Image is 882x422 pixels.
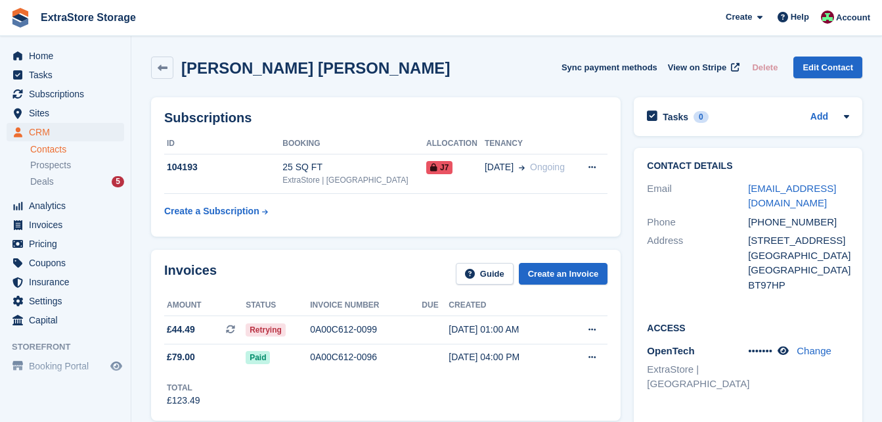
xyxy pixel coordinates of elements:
a: menu [7,216,124,234]
a: Add [810,110,828,125]
span: Pricing [29,235,108,253]
a: menu [7,85,124,103]
div: [DATE] 01:00 AM [449,323,563,337]
a: menu [7,357,124,375]
a: Create a Subscription [164,199,268,223]
th: Booking [282,133,426,154]
div: [GEOGRAPHIC_DATA] [748,248,849,264]
span: Analytics [29,197,108,215]
th: ID [164,133,282,154]
div: [PHONE_NUMBER] [748,215,849,230]
span: Deals [30,176,54,188]
span: Settings [29,292,108,310]
a: menu [7,123,124,141]
div: [DATE] 04:00 PM [449,350,563,364]
a: Contacts [30,143,124,156]
a: menu [7,235,124,253]
span: Prospects [30,159,71,172]
span: [DATE] [485,160,514,174]
li: ExtraStore | [GEOGRAPHIC_DATA] [647,362,748,392]
a: Change [797,345,831,356]
span: J7 [426,161,452,174]
div: 25 SQ FT [282,160,426,174]
a: menu [7,47,124,65]
span: Ongoing [530,162,565,172]
a: menu [7,197,124,215]
a: menu [7,104,124,122]
th: Invoice number [310,295,422,316]
span: £79.00 [167,350,195,364]
th: Allocation [426,133,485,154]
h2: [PERSON_NAME] [PERSON_NAME] [181,59,450,77]
span: Booking Portal [29,357,108,375]
a: ExtraStore Storage [35,7,141,28]
span: Storefront [12,340,131,354]
h2: Invoices [164,263,217,285]
div: 104193 [164,160,282,174]
span: Retrying [246,323,286,337]
a: menu [7,254,124,272]
span: CRM [29,123,108,141]
div: ExtraStore | [GEOGRAPHIC_DATA] [282,174,426,186]
div: 0A00C612-0096 [310,350,422,364]
a: View on Stripe [663,57,742,78]
a: menu [7,311,124,329]
span: £44.49 [167,323,195,337]
div: 0A00C612-0099 [310,323,422,337]
div: Email [647,181,748,211]
span: Capital [29,311,108,329]
th: Amount [164,295,246,316]
a: Deals 5 [30,175,124,189]
span: Account [836,11,870,24]
a: [EMAIL_ADDRESS][DOMAIN_NAME] [748,183,836,209]
th: Status [246,295,310,316]
img: Chelsea Parker [821,11,834,24]
span: Coupons [29,254,108,272]
span: Home [29,47,108,65]
th: Due [422,295,449,316]
span: Help [791,11,809,24]
a: Edit Contact [793,57,862,78]
div: BT97HP [748,278,849,293]
span: View on Stripe [668,61,726,74]
a: Create an Invoice [519,263,608,285]
span: Create [726,11,752,24]
div: Address [647,233,748,293]
div: 5 [112,176,124,187]
span: Sites [29,104,108,122]
th: Tenancy [485,133,576,154]
a: Prospects [30,158,124,172]
img: stora-icon-8386f47178a22dfd0bd8f6a31ec36ba5ce8667c1dd55bd0f319d3a0aa187defe.svg [11,8,30,28]
span: ••••••• [748,345,772,356]
h2: Contact Details [647,161,849,172]
span: Insurance [29,273,108,291]
span: Tasks [29,66,108,84]
span: Invoices [29,216,108,234]
div: Create a Subscription [164,204,259,218]
a: Preview store [108,358,124,374]
a: Guide [456,263,514,285]
h2: Access [647,321,849,334]
a: menu [7,66,124,84]
div: Total [167,382,200,394]
button: Delete [747,57,783,78]
a: menu [7,292,124,310]
div: 0 [694,111,709,123]
h2: Subscriptions [164,110,607,126]
div: £123.49 [167,394,200,408]
span: OpenTech [647,345,694,356]
span: Subscriptions [29,85,108,103]
h2: Tasks [663,111,688,123]
th: Created [449,295,563,316]
a: menu [7,273,124,291]
span: Paid [246,351,270,364]
div: [STREET_ADDRESS] [748,233,849,248]
div: Phone [647,215,748,230]
button: Sync payment methods [562,57,657,78]
div: [GEOGRAPHIC_DATA] [748,263,849,278]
